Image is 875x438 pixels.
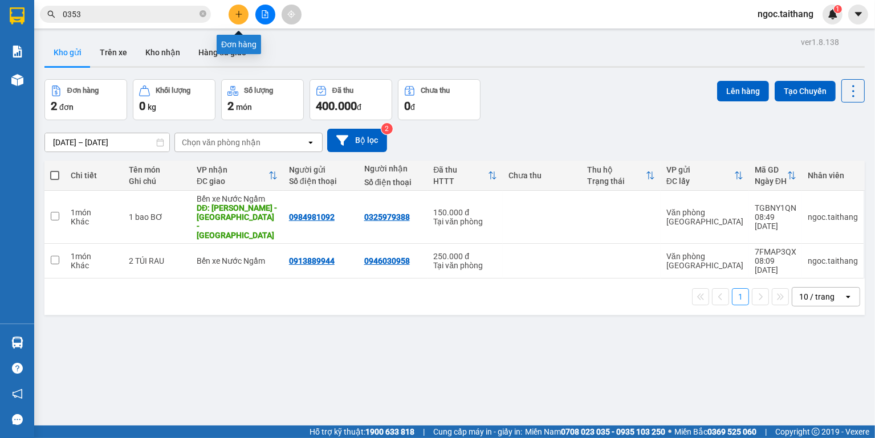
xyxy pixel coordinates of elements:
button: Lên hàng [717,81,769,101]
div: Đơn hàng [67,87,99,95]
div: 2 TÚI RAU [129,256,185,265]
button: caret-down [848,5,868,24]
div: Số điện thoại [364,178,422,187]
div: 250.000 đ [433,252,497,261]
span: close-circle [200,10,206,17]
button: Kho nhận [136,39,189,66]
div: 0325979388 [364,212,410,222]
span: close-circle [200,9,206,20]
div: Khác [71,261,117,270]
div: TGBNY1QN [755,203,796,212]
div: 08:09 [DATE] [755,256,796,275]
div: Trạng thái [588,177,646,186]
sup: 1 [834,5,842,13]
svg: open [306,138,315,147]
div: ĐC lấy [666,177,734,186]
button: file-add [255,5,275,24]
div: Tên món [129,165,185,174]
span: 2 [227,99,234,113]
div: Nhân viên [808,171,858,180]
span: đ [357,103,361,112]
div: Văn phòng [GEOGRAPHIC_DATA] [666,208,743,226]
div: Ghi chú [129,177,185,186]
span: đ [410,103,415,112]
span: file-add [261,10,269,18]
button: plus [229,5,249,24]
button: Kho gửi [44,39,91,66]
li: Nhà xe Tài Thắng [6,6,165,48]
button: aim [282,5,302,24]
img: icon-new-feature [828,9,838,19]
div: Số điện thoại [289,177,353,186]
span: Miền Bắc [674,425,756,438]
div: Chưa thu [421,87,450,95]
span: món [236,103,252,112]
button: Số lượng2món [221,79,304,120]
div: Người nhận [364,164,422,173]
div: 150.000 đ [433,208,497,217]
div: 0984981092 [289,212,335,222]
li: VP Văn phòng [GEOGRAPHIC_DATA] [6,62,79,99]
span: | [765,425,767,438]
strong: 1900 633 818 [365,427,414,436]
span: message [12,414,23,425]
span: Hỗ trợ kỹ thuật: [310,425,414,438]
span: 2 [51,99,57,113]
button: Chưa thu0đ [398,79,481,120]
span: kg [148,103,156,112]
div: ĐC giao [197,177,268,186]
span: search [47,10,55,18]
span: ⚪️ [668,429,671,434]
div: Khối lượng [156,87,190,95]
div: VP gửi [666,165,734,174]
span: 0 [139,99,145,113]
div: ver 1.8.138 [801,36,839,48]
div: Chọn văn phòng nhận [182,137,261,148]
div: 1 món [71,252,117,261]
button: Bộ lọc [327,129,387,152]
span: Miền Nam [525,425,665,438]
div: 08:49 [DATE] [755,212,796,231]
input: Tìm tên, số ĐT hoặc mã đơn [63,8,197,21]
span: plus [235,10,243,18]
button: 1 [732,288,749,305]
div: 10 / trang [799,291,835,302]
span: 0 [404,99,410,113]
div: Tại văn phòng [433,261,497,270]
div: 7FMAP3QX [755,247,796,256]
div: Mã GD [755,165,787,174]
div: Bến xe Nước Ngầm [197,194,278,203]
div: Người gửi [289,165,353,174]
th: Toggle SortBy [191,161,283,191]
span: notification [12,388,23,399]
span: 1 [836,5,840,13]
span: question-circle [12,363,23,374]
div: 1 món [71,208,117,217]
div: 1 bao BƠ [129,212,185,222]
div: Khác [71,217,117,226]
div: Bến xe Nước Ngầm [197,256,278,265]
div: Số lượng [244,87,273,95]
button: Đơn hàng2đơn [44,79,127,120]
span: copyright [812,428,820,436]
div: HTTT [433,177,488,186]
button: Khối lượng0kg [133,79,215,120]
strong: 0708 023 035 - 0935 103 250 [561,427,665,436]
span: đơn [59,103,74,112]
th: Toggle SortBy [582,161,661,191]
strong: 0369 525 060 [707,427,756,436]
img: solution-icon [11,46,23,58]
svg: open [844,292,853,301]
div: ngoc.taithang [808,212,858,222]
button: Hàng đã giao [189,39,255,66]
div: Đã thu [332,87,353,95]
input: Select a date range. [45,133,169,152]
img: warehouse-icon [11,337,23,349]
button: Trên xe [91,39,136,66]
div: Chi tiết [71,171,117,180]
div: Tại văn phòng [433,217,497,226]
img: logo-vxr [10,7,25,24]
div: Văn phòng [GEOGRAPHIC_DATA] [666,252,743,270]
span: | [423,425,425,438]
div: DĐ: Hà Tĩnh - MiMosa - Kỳ Anh [197,203,278,240]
